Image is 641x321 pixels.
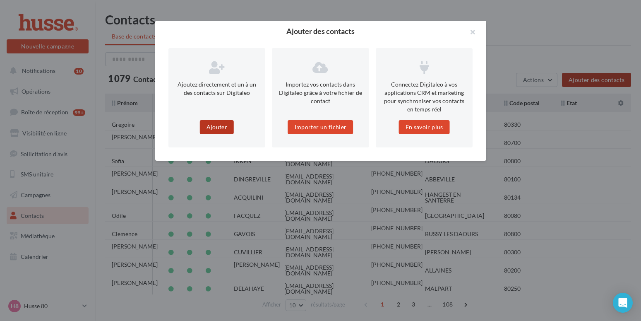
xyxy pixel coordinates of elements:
p: Connectez Digitaleo à vos applications CRM et marketing pour synchroniser vos contacts en temps réel [382,80,466,113]
p: Importez vos contacts dans Digitaleo grâce à votre fichier de contact [278,80,363,105]
button: Ajouter [200,120,234,134]
button: En savoir plus [399,120,450,134]
h2: Ajouter des contacts [168,27,473,35]
div: Open Intercom Messenger [613,293,633,313]
button: Importer un fichier [288,120,353,134]
p: Ajoutez directement et un à un des contacts sur Digitaleo [175,80,259,97]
